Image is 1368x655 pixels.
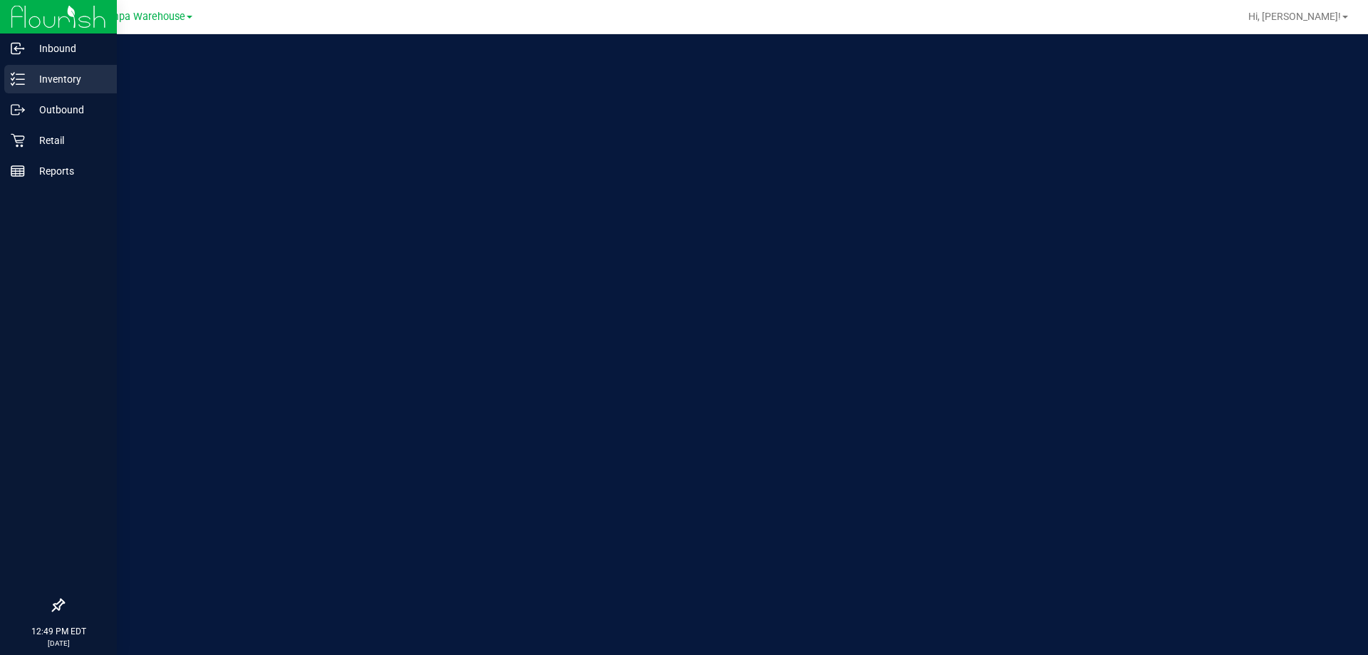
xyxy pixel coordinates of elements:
[11,133,25,148] inline-svg: Retail
[11,164,25,178] inline-svg: Reports
[98,11,185,23] span: Tampa Warehouse
[25,101,110,118] p: Outbound
[25,132,110,149] p: Retail
[25,163,110,180] p: Reports
[25,71,110,88] p: Inventory
[6,625,110,638] p: 12:49 PM EDT
[6,638,110,649] p: [DATE]
[1248,11,1341,22] span: Hi, [PERSON_NAME]!
[11,41,25,56] inline-svg: Inbound
[11,103,25,117] inline-svg: Outbound
[25,40,110,57] p: Inbound
[11,72,25,86] inline-svg: Inventory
